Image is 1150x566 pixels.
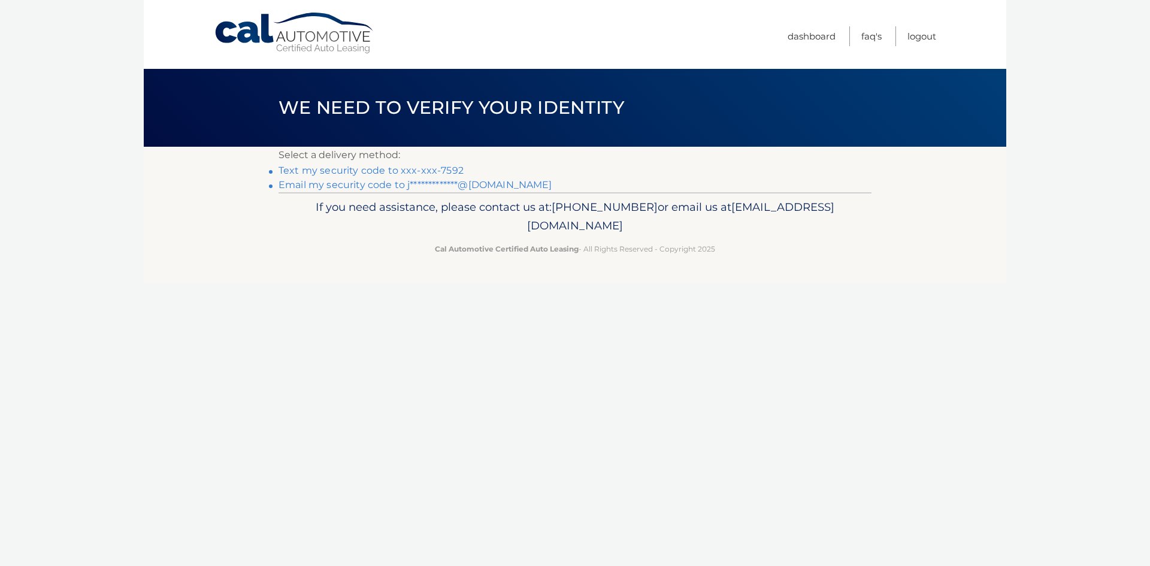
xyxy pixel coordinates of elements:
[279,165,464,176] a: Text my security code to xxx-xxx-7592
[788,26,836,46] a: Dashboard
[552,200,658,214] span: [PHONE_NUMBER]
[279,96,624,119] span: We need to verify your identity
[435,244,579,253] strong: Cal Automotive Certified Auto Leasing
[907,26,936,46] a: Logout
[279,147,871,164] p: Select a delivery method:
[214,12,376,55] a: Cal Automotive
[286,243,864,255] p: - All Rights Reserved - Copyright 2025
[286,198,864,236] p: If you need assistance, please contact us at: or email us at
[861,26,882,46] a: FAQ's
